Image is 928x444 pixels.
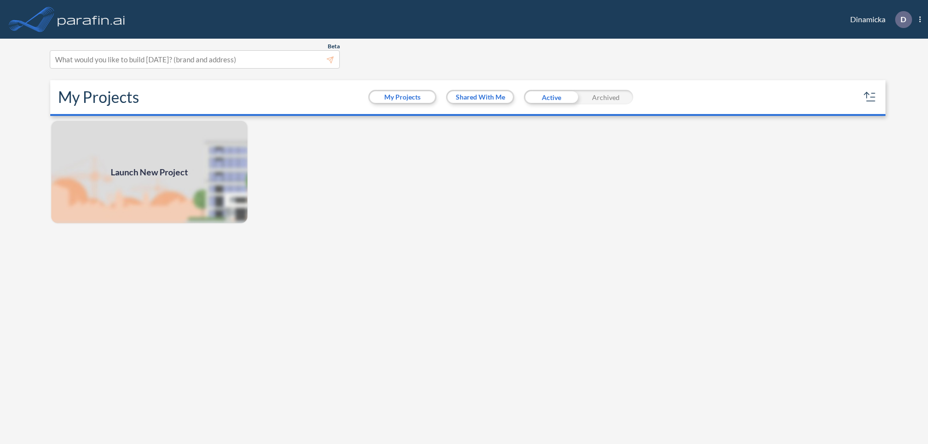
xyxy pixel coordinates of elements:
[370,91,435,103] button: My Projects
[524,90,579,104] div: Active
[862,89,878,105] button: sort
[56,10,127,29] img: logo
[50,120,248,224] a: Launch New Project
[111,166,188,179] span: Launch New Project
[50,120,248,224] img: add
[448,91,513,103] button: Shared With Me
[836,11,921,28] div: Dinamicka
[58,88,139,106] h2: My Projects
[328,43,340,50] span: Beta
[579,90,633,104] div: Archived
[900,15,906,24] p: D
